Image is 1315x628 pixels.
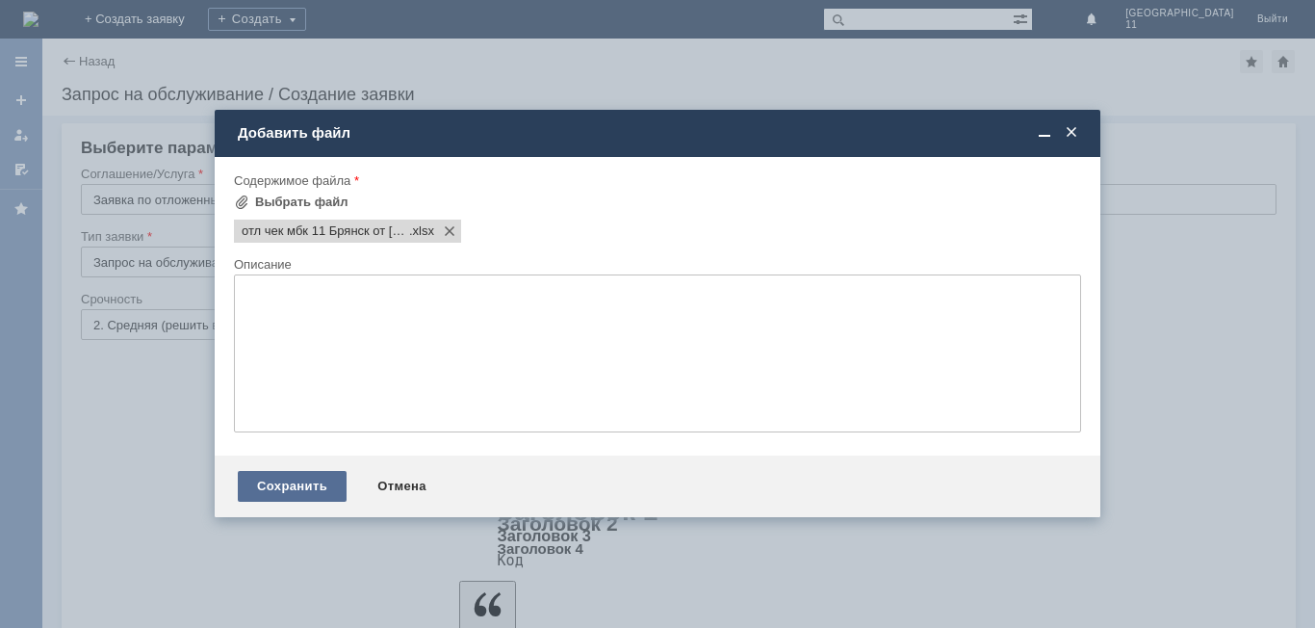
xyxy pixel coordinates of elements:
[238,124,1081,142] div: Добавить файл
[1062,124,1081,142] span: Закрыть
[8,8,281,23] div: мбк 11 Брянск. Отложенные чеки
[242,223,409,239] span: отл чек мбк 11 Брянск от 09.09.2025.xlsx
[409,223,434,239] span: отл чек мбк 11 Брянск от 09.09.2025.xlsx
[234,174,1077,187] div: Содержимое файла
[1035,124,1054,142] span: Свернуть (Ctrl + M)
[8,23,281,54] div: СПК [PERSON_NAME] ПРошу удалить отл чек
[234,258,1077,271] div: Описание
[255,195,348,210] div: Выбрать файл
